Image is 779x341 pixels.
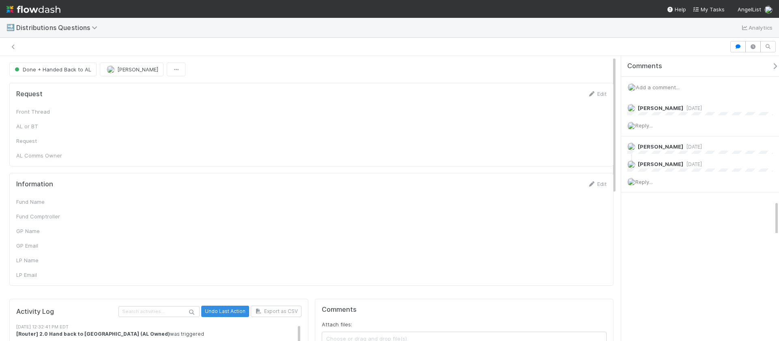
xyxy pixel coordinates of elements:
span: [DATE] [683,105,702,111]
div: Fund Comptroller [16,212,77,220]
strong: [Router] 2.0 Hand back to [GEOGRAPHIC_DATA] (AL Owned) [16,331,170,337]
input: Search activities... [118,306,200,317]
h5: Comments [322,306,607,314]
div: AL Comms Owner [16,151,77,160]
span: [PERSON_NAME] [638,105,683,111]
img: avatar_6cb813a7-f212-4ca3-9382-463c76e0b247.png [627,122,635,130]
img: avatar_87e1a465-5456-4979-8ac4-f0cdb5bbfe2d.png [627,142,635,151]
span: [PERSON_NAME] [638,143,683,150]
div: Help [667,5,686,13]
span: Reply... [635,179,653,185]
button: Undo Last Action [201,306,249,317]
div: GP Name [16,227,77,235]
span: 🔜 [6,24,15,31]
a: Edit [587,91,607,97]
span: [PERSON_NAME] [117,66,158,73]
img: avatar_6cb813a7-f212-4ca3-9382-463c76e0b247.png [627,178,635,186]
div: [DATE] 12:32:41 PM EDT [16,324,308,330]
h5: Information [16,180,53,188]
span: [PERSON_NAME] [638,161,683,167]
button: Export as CSV [251,306,301,317]
button: [PERSON_NAME] [100,63,164,76]
span: [DATE] [683,144,702,150]
div: GP Email [16,242,77,250]
span: Reply... [635,122,653,129]
span: AngelList [738,6,761,13]
span: Comments [627,62,662,70]
img: avatar_6cb813a7-f212-4ca3-9382-463c76e0b247.png [764,6,773,14]
div: was triggered [16,330,308,338]
span: Done + Handed Back to AL [13,66,91,73]
label: Attach files: [322,320,352,328]
div: Front Thread [16,108,77,116]
img: avatar_87e1a465-5456-4979-8ac4-f0cdb5bbfe2d.png [627,104,635,112]
img: avatar_87e1a465-5456-4979-8ac4-f0cdb5bbfe2d.png [107,65,115,73]
div: AL or BT [16,122,77,130]
img: avatar_6cb813a7-f212-4ca3-9382-463c76e0b247.png [627,160,635,168]
span: My Tasks [693,6,725,13]
div: LP Email [16,271,77,279]
div: Fund Name [16,198,77,206]
button: Done + Handed Back to AL [9,63,97,76]
div: Request [16,137,77,145]
img: avatar_6cb813a7-f212-4ca3-9382-463c76e0b247.png [628,83,636,91]
img: logo-inverted-e16ddd16eac7371096b0.svg [6,2,60,16]
a: My Tasks [693,5,725,13]
h5: Activity Log [16,308,117,316]
h5: Request [16,90,43,98]
span: [DATE] [683,161,702,167]
a: Analytics [740,23,773,32]
a: Edit [587,181,607,187]
span: Distributions Questions [16,24,101,32]
div: LP Name [16,256,77,264]
span: Add a comment... [636,84,680,91]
